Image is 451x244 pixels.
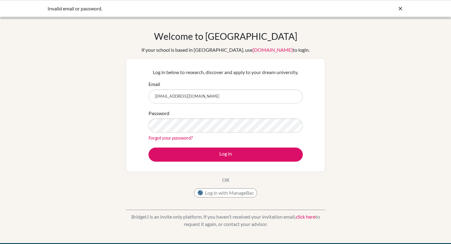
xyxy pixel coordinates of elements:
a: [DOMAIN_NAME] [252,47,293,53]
a: click here [296,214,315,220]
button: Log in with ManageBac [194,188,257,197]
p: Log in below to research, discover and apply to your dream university. [148,69,303,76]
p: OR [222,176,229,184]
div: If your school is based in [GEOGRAPHIC_DATA], use to login. [141,46,310,54]
label: Email [148,81,160,88]
label: Password [148,110,169,117]
button: Log in [148,148,303,162]
p: BridgeU is an invite only platform. If you haven’t received your invitation email, to request it ... [126,213,325,228]
div: Invalid email or password. [48,5,311,12]
h1: Welcome to [GEOGRAPHIC_DATA] [154,31,297,42]
a: Forgot your password? [148,135,193,141]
